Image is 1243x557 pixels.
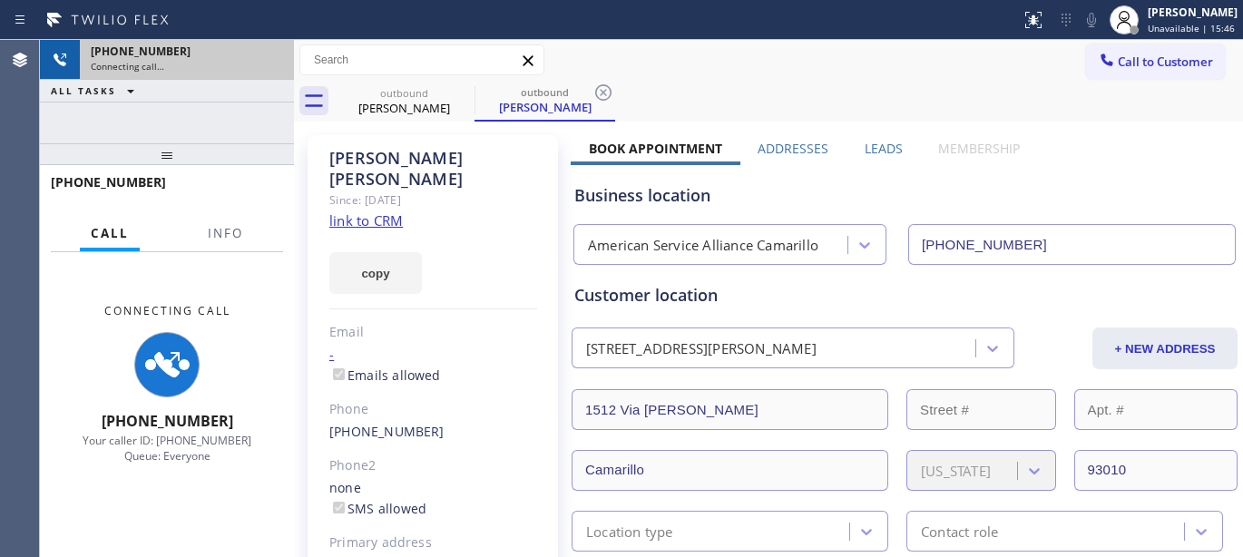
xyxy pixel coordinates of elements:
[476,99,613,115] div: [PERSON_NAME]
[333,368,345,380] input: Emails allowed
[208,225,243,241] span: Info
[921,521,998,542] div: Contact role
[91,225,129,241] span: Call
[476,85,613,99] div: outbound
[336,81,473,122] div: Ron Goodman
[329,478,537,520] div: none
[51,84,116,97] span: ALL TASKS
[83,433,251,464] span: Your caller ID: [PHONE_NUMBER] Queue: Everyone
[1118,54,1213,70] span: Call to Customer
[329,252,422,294] button: copy
[908,224,1236,265] input: Phone Number
[1074,450,1238,491] input: ZIP
[586,521,673,542] div: Location type
[574,283,1235,308] div: Customer location
[329,399,537,420] div: Phone
[329,322,537,343] div: Email
[91,44,191,59] span: [PHONE_NUMBER]
[329,500,426,517] label: SMS allowed
[91,60,164,73] span: Connecting call…
[329,366,441,384] label: Emails allowed
[51,173,166,191] span: [PHONE_NUMBER]
[906,389,1056,430] input: Street #
[574,183,1235,208] div: Business location
[329,148,537,190] div: [PERSON_NAME] [PERSON_NAME]
[329,346,334,363] a: -
[865,140,903,157] label: Leads
[1074,389,1238,430] input: Apt. #
[329,211,403,230] a: link to CRM
[1092,327,1238,369] button: + NEW ADDRESS
[80,216,140,251] button: Call
[336,86,473,100] div: outbound
[1148,22,1235,34] span: Unavailable | 15:46
[586,338,817,359] div: [STREET_ADDRESS][PERSON_NAME]
[336,100,473,116] div: [PERSON_NAME]
[1086,44,1225,79] button: Call to Customer
[329,190,537,210] div: Since: [DATE]
[1148,5,1238,20] div: [PERSON_NAME]
[1079,7,1104,33] button: Mute
[329,455,537,476] div: Phone2
[197,216,254,251] button: Info
[102,411,233,431] span: [PHONE_NUMBER]
[938,140,1020,157] label: Membership
[300,45,543,74] input: Search
[588,235,818,256] div: American Service Alliance Camarillo
[329,533,537,553] div: Primary address
[758,140,828,157] label: Addresses
[333,502,345,513] input: SMS allowed
[476,81,613,120] div: Ron Goodman
[572,450,888,491] input: City
[104,303,230,318] span: Connecting Call
[329,423,445,440] a: [PHONE_NUMBER]
[40,80,152,102] button: ALL TASKS
[589,140,722,157] label: Book Appointment
[572,389,888,430] input: Address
